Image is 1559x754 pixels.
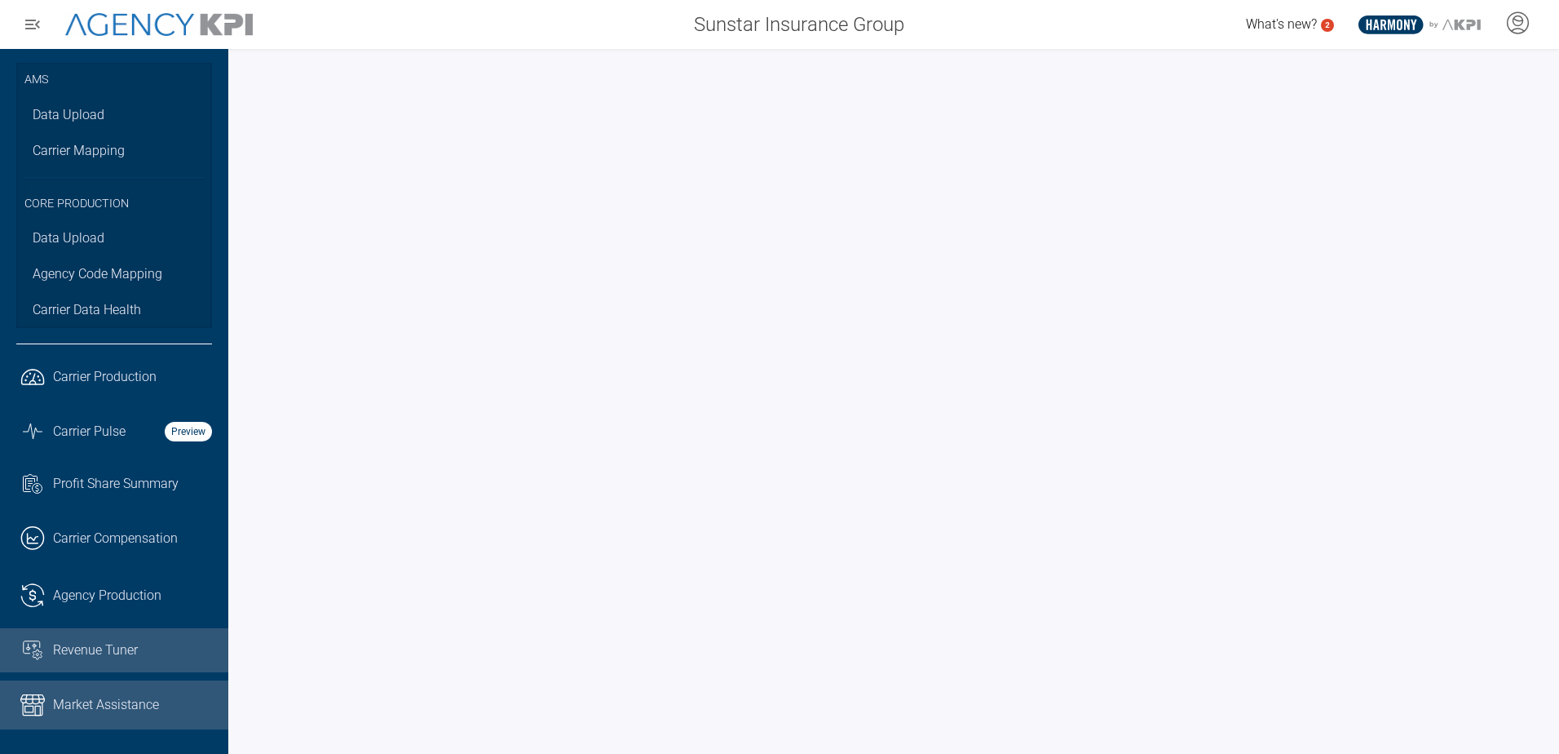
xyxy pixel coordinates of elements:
strong: Preview [165,422,212,441]
h3: Core Production [24,177,204,221]
img: AgencyKPI [65,13,253,37]
span: What's new? [1246,16,1317,32]
a: Carrier Mapping [16,133,212,169]
span: Sunstar Insurance Group [694,10,904,39]
span: Carrier Production [53,367,157,387]
a: Agency Code Mapping [16,256,212,292]
h3: AMS [24,63,204,97]
span: Market Assistance [53,695,159,715]
span: Carrier Pulse [53,422,126,441]
a: 2 [1321,19,1334,32]
text: 2 [1325,20,1330,29]
a: Data Upload [16,220,212,256]
span: Profit Share Summary [53,474,179,494]
span: Carrier Data Health [33,300,141,320]
a: Data Upload [16,97,212,133]
a: Carrier Data Health [16,292,212,328]
span: Carrier Compensation [53,529,178,548]
span: Agency Production [53,586,161,605]
span: Revenue Tuner [53,641,138,660]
